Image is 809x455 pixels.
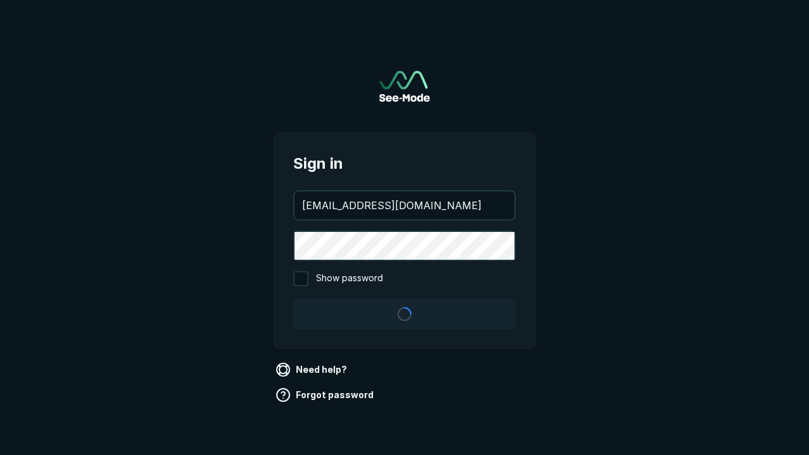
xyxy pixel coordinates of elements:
a: Forgot password [273,385,379,405]
a: Need help? [273,360,352,380]
img: See-Mode Logo [379,71,430,102]
input: your@email.com [295,191,514,219]
span: Show password [316,271,383,286]
a: Go to sign in [379,71,430,102]
span: Sign in [293,152,516,175]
